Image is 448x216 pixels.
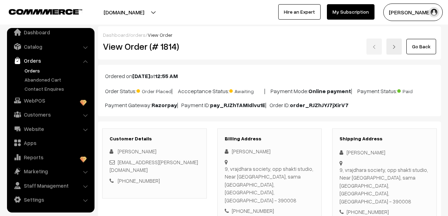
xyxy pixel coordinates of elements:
img: user [429,7,439,18]
b: Online payment [308,88,351,95]
a: Catalog [9,40,92,53]
a: [EMAIL_ADDRESS][PERSON_NAME][DOMAIN_NAME] [110,159,198,173]
a: Abandoned Cart [23,76,92,83]
h3: Shipping Address [339,136,429,142]
a: Reports [9,151,92,163]
span: View Order [148,32,173,38]
button: [PERSON_NAME]… [383,4,443,21]
img: COMMMERCE [9,9,82,14]
a: orders [130,32,146,38]
img: right-arrow.png [392,45,396,49]
h2: View Order (# 1814) [103,41,207,52]
b: 12:55 AM [155,72,178,79]
p: Ordered on at [105,72,434,80]
a: Settings [9,193,92,206]
b: Razorpay [152,102,177,109]
a: Dashboard [103,32,128,38]
a: [PHONE_NUMBER] [118,177,160,184]
a: Orders [9,54,92,67]
div: [PERSON_NAME] [225,147,315,155]
button: [DOMAIN_NAME] [79,4,169,21]
a: Apps [9,137,92,149]
p: Order Status: | Accceptance Status: | Payment Mode: | Payment Status: [105,86,434,95]
div: / / [103,31,436,39]
a: Orders [23,67,92,74]
span: Paid [397,86,432,95]
div: [PERSON_NAME] [339,148,429,156]
b: order_RJZhJYJ7jXirV7 [290,102,349,109]
div: [PHONE_NUMBER] [225,207,315,215]
a: Marketing [9,165,92,177]
span: [PERSON_NAME] [118,148,156,154]
div: 9, vrajdhara society, opp shakti studio, Near [GEOGRAPHIC_DATA], sama [GEOGRAPHIC_DATA], [GEOGRAP... [225,165,315,204]
b: [DATE] [132,72,150,79]
h3: Billing Address [225,136,315,142]
a: Website [9,123,92,135]
a: My Subscription [327,4,374,20]
a: WebPOS [9,94,92,107]
a: Dashboard [9,26,92,39]
a: Hire an Expert [278,4,321,20]
a: Go Back [406,39,436,54]
a: COMMMERCE [9,7,70,15]
b: pay_RJZhTAMIdlvu1E [210,102,265,109]
p: Payment Gateway: | Payment ID: | Order ID: [105,101,434,109]
span: Awaiting [229,86,264,95]
a: Customers [9,108,92,121]
span: Order Placed [136,86,171,95]
div: 9, vrajdhara society, opp shakti studio, Near [GEOGRAPHIC_DATA], sama [GEOGRAPHIC_DATA], [GEOGRAP... [339,166,429,205]
a: Contact Enquires [23,85,92,92]
a: Staff Management [9,179,92,192]
div: [PHONE_NUMBER] [339,208,429,216]
h3: Customer Details [110,136,199,142]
